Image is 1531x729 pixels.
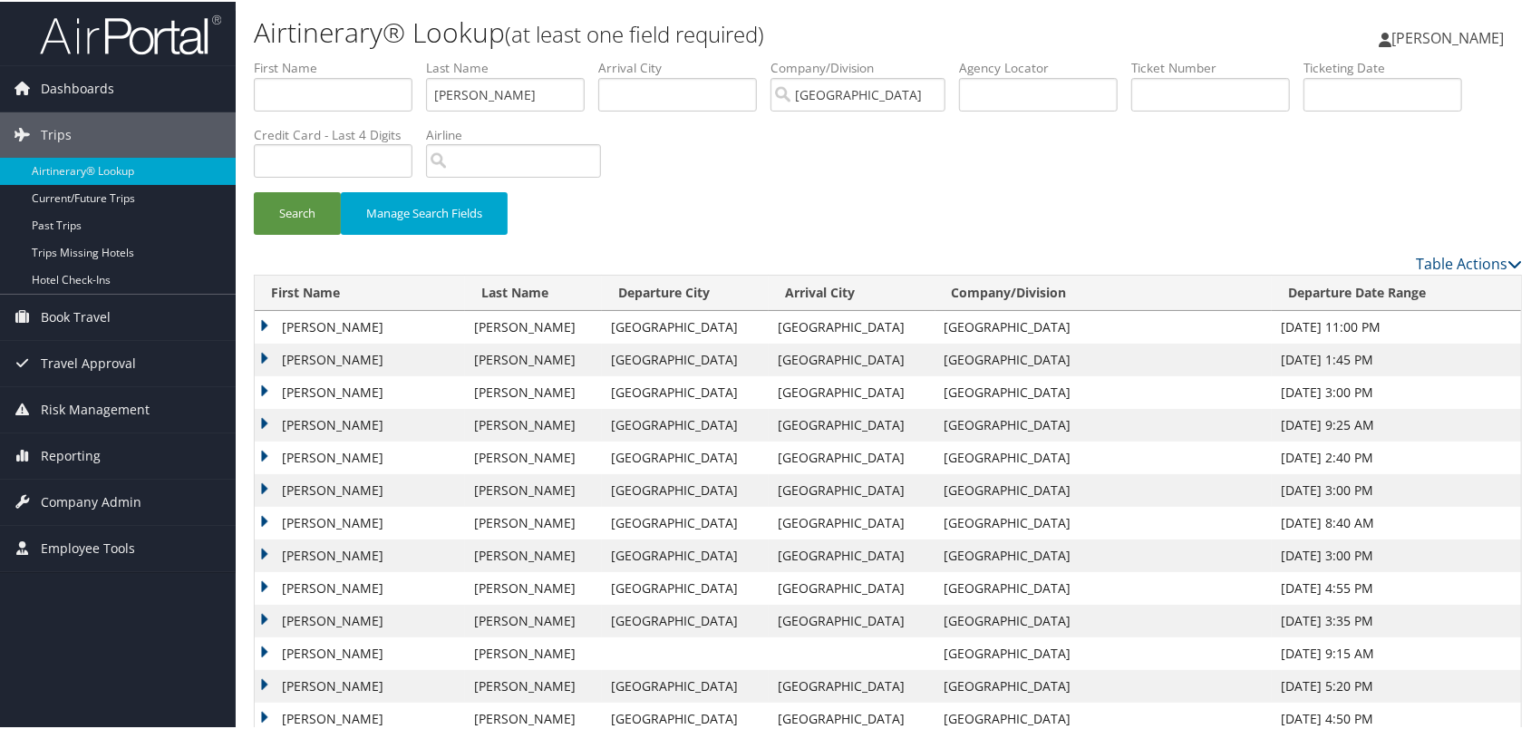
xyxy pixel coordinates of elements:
[41,432,101,477] span: Reporting
[935,538,1273,570] td: [GEOGRAPHIC_DATA]
[254,12,1100,50] h1: Airtinerary® Lookup
[602,538,769,570] td: [GEOGRAPHIC_DATA]
[465,668,602,701] td: [PERSON_NAME]
[41,524,135,569] span: Employee Tools
[769,440,935,472] td: [GEOGRAPHIC_DATA]
[1272,374,1521,407] td: [DATE] 3:00 PM
[935,407,1273,440] td: [GEOGRAPHIC_DATA]
[426,124,615,142] label: Airline
[255,407,465,440] td: [PERSON_NAME]
[41,339,136,384] span: Travel Approval
[1272,505,1521,538] td: [DATE] 8:40 AM
[41,478,141,523] span: Company Admin
[465,274,602,309] th: Last Name: activate to sort column ascending
[255,538,465,570] td: [PERSON_NAME]
[465,407,602,440] td: [PERSON_NAME]
[254,57,426,75] label: First Name
[465,309,602,342] td: [PERSON_NAME]
[426,57,598,75] label: Last Name
[935,570,1273,603] td: [GEOGRAPHIC_DATA]
[769,570,935,603] td: [GEOGRAPHIC_DATA]
[598,57,770,75] label: Arrival City
[602,274,769,309] th: Departure City: activate to sort column ascending
[255,374,465,407] td: [PERSON_NAME]
[769,668,935,701] td: [GEOGRAPHIC_DATA]
[1303,57,1476,75] label: Ticketing Date
[959,57,1131,75] label: Agency Locator
[255,603,465,636] td: [PERSON_NAME]
[255,309,465,342] td: [PERSON_NAME]
[935,342,1273,374] td: [GEOGRAPHIC_DATA]
[1272,440,1521,472] td: [DATE] 2:40 PM
[465,636,602,668] td: [PERSON_NAME]
[255,274,465,309] th: First Name: activate to sort column ascending
[465,603,602,636] td: [PERSON_NAME]
[935,440,1273,472] td: [GEOGRAPHIC_DATA]
[935,636,1273,668] td: [GEOGRAPHIC_DATA]
[1272,538,1521,570] td: [DATE] 3:00 PM
[602,472,769,505] td: [GEOGRAPHIC_DATA]
[602,505,769,538] td: [GEOGRAPHIC_DATA]
[465,538,602,570] td: [PERSON_NAME]
[769,538,935,570] td: [GEOGRAPHIC_DATA]
[935,603,1273,636] td: [GEOGRAPHIC_DATA]
[602,603,769,636] td: [GEOGRAPHIC_DATA]
[1272,342,1521,374] td: [DATE] 1:45 PM
[769,374,935,407] td: [GEOGRAPHIC_DATA]
[935,309,1273,342] td: [GEOGRAPHIC_DATA]
[602,407,769,440] td: [GEOGRAPHIC_DATA]
[255,505,465,538] td: [PERSON_NAME]
[769,274,935,309] th: Arrival City: activate to sort column ascending
[1272,472,1521,505] td: [DATE] 3:00 PM
[1272,603,1521,636] td: [DATE] 3:35 PM
[40,12,221,54] img: airportal-logo.png
[1272,309,1521,342] td: [DATE] 11:00 PM
[465,570,602,603] td: [PERSON_NAME]
[41,385,150,431] span: Risk Management
[602,440,769,472] td: [GEOGRAPHIC_DATA]
[465,374,602,407] td: [PERSON_NAME]
[41,64,114,110] span: Dashboards
[769,407,935,440] td: [GEOGRAPHIC_DATA]
[602,309,769,342] td: [GEOGRAPHIC_DATA]
[1272,570,1521,603] td: [DATE] 4:55 PM
[1272,274,1521,309] th: Departure Date Range: activate to sort column ascending
[1272,668,1521,701] td: [DATE] 5:20 PM
[769,309,935,342] td: [GEOGRAPHIC_DATA]
[602,342,769,374] td: [GEOGRAPHIC_DATA]
[465,342,602,374] td: [PERSON_NAME]
[602,570,769,603] td: [GEOGRAPHIC_DATA]
[935,374,1273,407] td: [GEOGRAPHIC_DATA]
[465,505,602,538] td: [PERSON_NAME]
[41,111,72,156] span: Trips
[769,472,935,505] td: [GEOGRAPHIC_DATA]
[935,668,1273,701] td: [GEOGRAPHIC_DATA]
[1391,26,1504,46] span: [PERSON_NAME]
[255,440,465,472] td: [PERSON_NAME]
[41,293,111,338] span: Book Travel
[602,668,769,701] td: [GEOGRAPHIC_DATA]
[1272,636,1521,668] td: [DATE] 9:15 AM
[465,440,602,472] td: [PERSON_NAME]
[602,374,769,407] td: [GEOGRAPHIC_DATA]
[769,505,935,538] td: [GEOGRAPHIC_DATA]
[255,636,465,668] td: [PERSON_NAME]
[1379,9,1522,63] a: [PERSON_NAME]
[254,124,426,142] label: Credit Card - Last 4 Digits
[254,190,341,233] button: Search
[505,17,764,47] small: (at least one field required)
[769,342,935,374] td: [GEOGRAPHIC_DATA]
[255,342,465,374] td: [PERSON_NAME]
[255,668,465,701] td: [PERSON_NAME]
[769,603,935,636] td: [GEOGRAPHIC_DATA]
[255,570,465,603] td: [PERSON_NAME]
[1131,57,1303,75] label: Ticket Number
[935,505,1273,538] td: [GEOGRAPHIC_DATA]
[255,472,465,505] td: [PERSON_NAME]
[1416,252,1522,272] a: Table Actions
[1272,407,1521,440] td: [DATE] 9:25 AM
[341,190,508,233] button: Manage Search Fields
[770,57,959,75] label: Company/Division
[935,274,1273,309] th: Company/Division
[935,472,1273,505] td: [GEOGRAPHIC_DATA]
